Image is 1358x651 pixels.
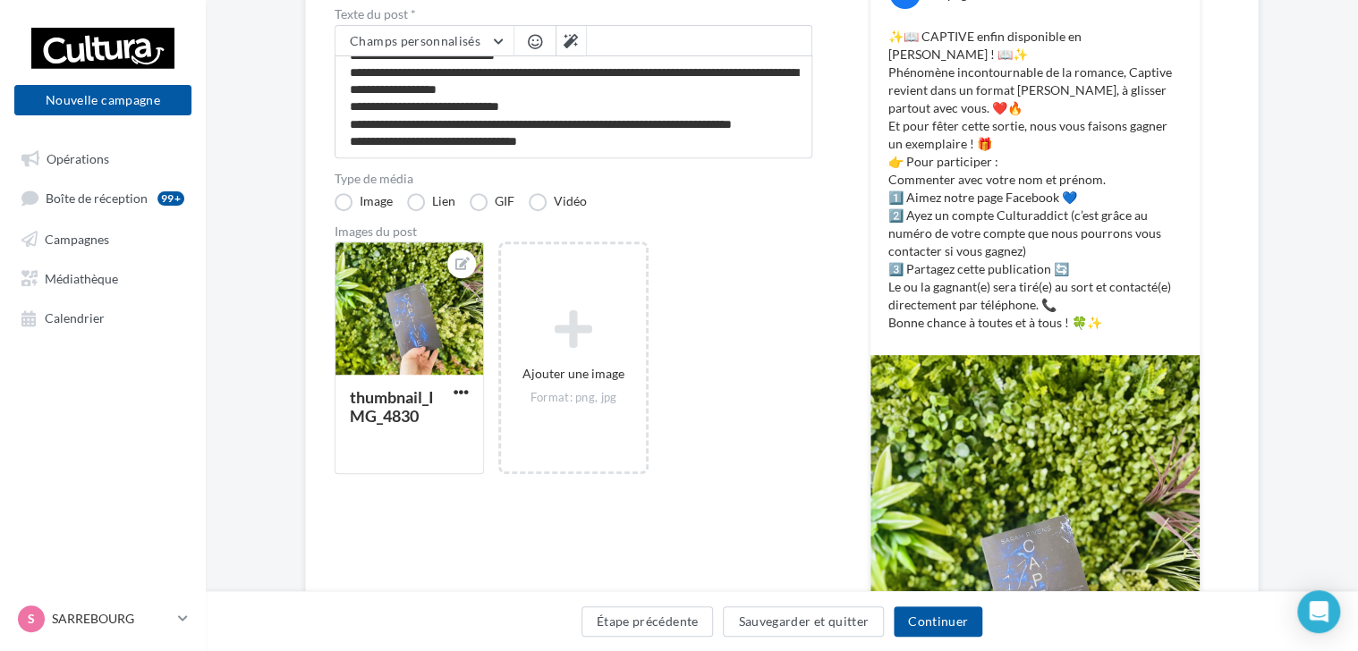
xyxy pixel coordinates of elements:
span: Opérations [47,150,109,165]
button: Étape précédente [581,606,714,637]
button: Sauvegarder et quitter [723,606,884,637]
a: Opérations [11,141,195,173]
label: Vidéo [529,193,587,211]
p: SARREBOURG [52,610,171,628]
label: Type de média [335,173,812,185]
a: Campagnes [11,222,195,254]
label: Texte du post * [335,8,812,21]
span: Calendrier [45,310,105,325]
div: Open Intercom Messenger [1297,590,1340,633]
label: GIF [470,193,514,211]
div: Images du post [335,225,812,238]
a: S SARREBOURG [14,602,191,636]
p: ✨📖 CAPTIVE enfin disponible en [PERSON_NAME] ! 📖✨ Phénomène incontournable de la romance, Captive... [888,28,1182,332]
a: Calendrier [11,300,195,333]
button: Nouvelle campagne [14,85,191,115]
a: Boîte de réception99+ [11,181,195,214]
span: Champs personnalisés [350,33,480,48]
span: Campagnes [45,231,109,246]
span: Boîte de réception [46,190,148,206]
span: S [28,610,35,628]
label: Image [335,193,393,211]
div: thumbnail_IMG_4830 [350,387,434,426]
div: 99+ [157,191,184,206]
button: Champs personnalisés [335,26,513,56]
a: Médiathèque [11,261,195,293]
label: Lien [407,193,455,211]
span: Médiathèque [45,270,118,285]
button: Continuer [894,606,982,637]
